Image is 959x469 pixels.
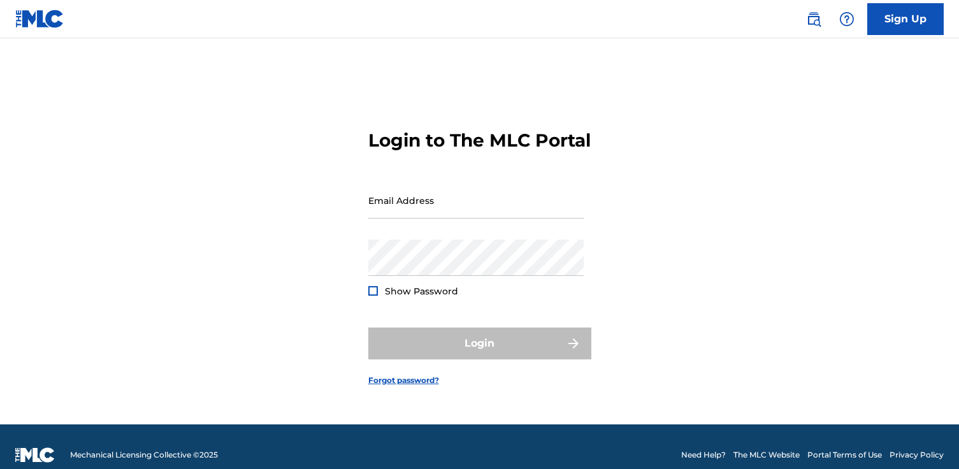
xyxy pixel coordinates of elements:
[834,6,860,32] div: Help
[839,11,854,27] img: help
[867,3,944,35] a: Sign Up
[15,447,55,463] img: logo
[801,6,826,32] a: Public Search
[895,408,959,469] iframe: Chat Widget
[681,449,726,461] a: Need Help?
[807,449,882,461] a: Portal Terms of Use
[368,375,439,386] a: Forgot password?
[368,129,591,152] h3: Login to The MLC Portal
[890,449,944,461] a: Privacy Policy
[733,449,800,461] a: The MLC Website
[806,11,821,27] img: search
[15,10,64,28] img: MLC Logo
[385,285,458,297] span: Show Password
[70,449,218,461] span: Mechanical Licensing Collective © 2025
